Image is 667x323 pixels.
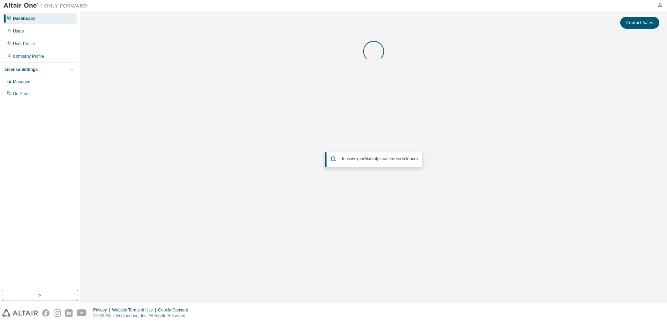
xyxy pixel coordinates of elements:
[158,307,192,313] div: Cookie Consent
[13,91,30,96] div: On Prem
[65,309,73,317] img: linkedin.svg
[13,28,24,34] div: Users
[93,313,192,319] p: © 2025 Altair Engineering, Inc. All Rights Reserved.
[93,307,112,313] div: Privacy
[13,53,44,59] div: Company Profile
[13,41,35,46] div: User Profile
[13,79,30,85] div: Managed
[365,156,400,161] em: Marketplace orders
[13,16,35,21] div: Dashboard
[410,156,418,161] a: here
[77,309,87,317] img: youtube.svg
[5,67,38,72] div: License Settings
[2,309,38,317] img: altair_logo.svg
[620,17,659,29] button: Contact Sales
[341,156,418,161] span: To view your click
[3,2,91,9] img: Altair One
[54,309,61,317] img: instagram.svg
[42,309,50,317] img: facebook.svg
[112,307,158,313] div: Website Terms of Use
